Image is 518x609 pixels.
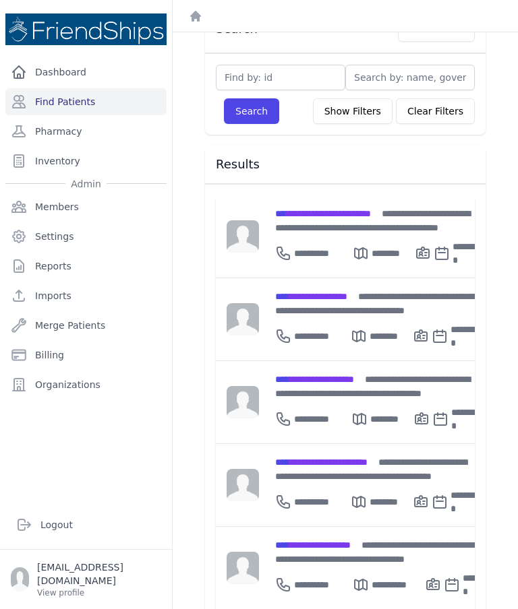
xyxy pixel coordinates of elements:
button: Search [224,98,279,124]
a: Find Patients [5,88,167,115]
a: Imports [5,282,167,309]
h3: Results [216,156,475,172]
a: Settings [5,223,167,250]
p: [EMAIL_ADDRESS][DOMAIN_NAME] [37,560,161,587]
a: Reports [5,253,167,280]
img: person-242608b1a05df3501eefc295dc1bc67a.jpg [227,386,259,418]
a: Logout [11,511,161,538]
img: person-242608b1a05df3501eefc295dc1bc67a.jpg [227,303,259,335]
img: person-242608b1a05df3501eefc295dc1bc67a.jpg [227,220,259,253]
a: Organizations [5,371,167,398]
p: View profile [37,587,161,598]
img: person-242608b1a05df3501eefc295dc1bc67a.jpg [227,469,259,501]
span: Admin [65,177,107,191]
button: Clear Filters [396,98,475,124]
a: Merge Patients [5,312,167,339]
button: Show Filters [313,98,393,124]
img: Medical Missions EMR [5,13,167,45]
a: Members [5,193,167,220]
img: person-242608b1a05df3501eefc295dc1bc67a.jpg [227,552,259,584]
a: Billing [5,342,167,368]
a: Inventory [5,148,167,174]
a: Dashboard [5,59,167,86]
a: Pharmacy [5,118,167,145]
input: Find by: id [216,65,345,90]
a: [EMAIL_ADDRESS][DOMAIN_NAME] View profile [11,560,161,598]
input: Search by: name, government id or phone [345,65,475,90]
